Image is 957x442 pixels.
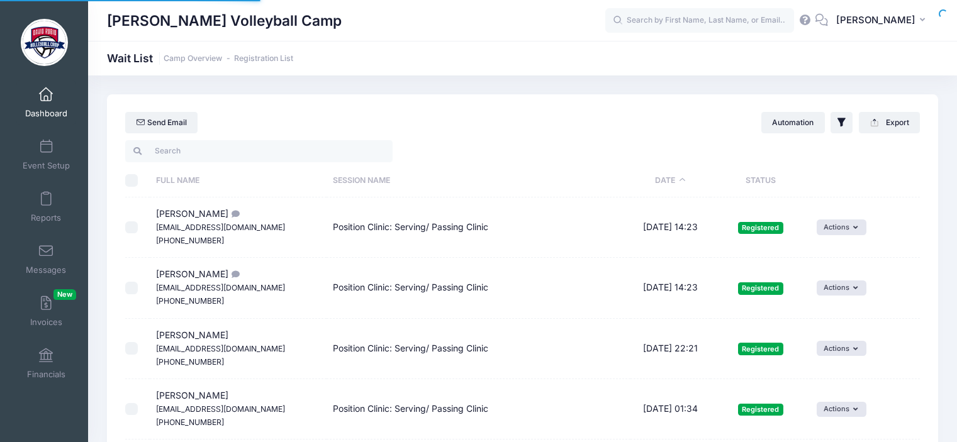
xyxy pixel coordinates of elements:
[125,112,198,133] a: Send Email
[156,268,285,306] span: [PERSON_NAME]
[107,52,293,65] h1: Wait List
[811,164,920,197] th: : activate to sort column ascending
[125,140,393,162] input: Search
[228,210,238,218] i: Naomi and Bianca both..
[817,341,866,356] button: Actions
[738,404,783,416] span: Registered
[156,329,285,367] span: [PERSON_NAME]
[828,6,938,35] button: [PERSON_NAME]
[738,222,783,234] span: Registered
[156,208,285,245] span: [PERSON_NAME]
[605,8,794,33] input: Search by First Name, Last Name, or Email...
[150,164,327,197] th: Full Name: activate to sort column ascending
[817,402,866,417] button: Actions
[156,296,224,306] small: [PHONE_NUMBER]
[327,258,630,318] td: Position Clinic: Serving/ Passing Clinic
[859,112,920,133] button: Export
[107,6,342,35] h1: [PERSON_NAME] Volleyball Camp
[327,164,630,197] th: Session Name: activate to sort column ascending
[164,54,222,64] a: Camp Overview
[31,213,61,223] span: Reports
[16,80,76,124] a: Dashboard
[738,282,783,294] span: Registered
[156,223,285,232] small: [EMAIL_ADDRESS][DOMAIN_NAME]
[30,317,62,328] span: Invoices
[21,19,68,66] img: David Rubio Volleyball Camp
[630,164,710,197] th: Date: activate to sort column descending
[630,379,710,439] td: [DATE] 01:34
[228,270,238,279] i: Naomi and Bianca both..
[16,237,76,281] a: Messages
[710,164,811,197] th: Status: activate to sort column ascending
[630,319,710,379] td: [DATE] 22:21
[16,133,76,177] a: Event Setup
[761,112,825,133] button: Automation
[23,160,70,171] span: Event Setup
[26,265,66,275] span: Messages
[327,197,630,258] td: Position Clinic: Serving/ Passing Clinic
[156,404,285,414] small: [EMAIL_ADDRESS][DOMAIN_NAME]
[25,108,67,119] span: Dashboard
[16,185,76,229] a: Reports
[53,289,76,300] span: New
[16,289,76,333] a: InvoicesNew
[156,344,285,353] small: [EMAIL_ADDRESS][DOMAIN_NAME]
[156,283,285,292] small: [EMAIL_ADDRESS][DOMAIN_NAME]
[738,343,783,355] span: Registered
[630,197,710,258] td: [DATE] 14:23
[327,319,630,379] td: Position Clinic: Serving/ Passing Clinic
[630,258,710,318] td: [DATE] 14:23
[836,13,915,27] span: [PERSON_NAME]
[817,280,866,296] button: Actions
[156,417,224,427] small: [PHONE_NUMBER]
[27,369,65,380] span: Financials
[16,341,76,385] a: Financials
[234,54,293,64] a: Registration List
[156,236,224,245] small: [PHONE_NUMBER]
[156,357,224,367] small: [PHONE_NUMBER]
[817,219,866,235] button: Actions
[327,379,630,439] td: Position Clinic: Serving/ Passing Clinic
[156,390,285,427] span: [PERSON_NAME]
